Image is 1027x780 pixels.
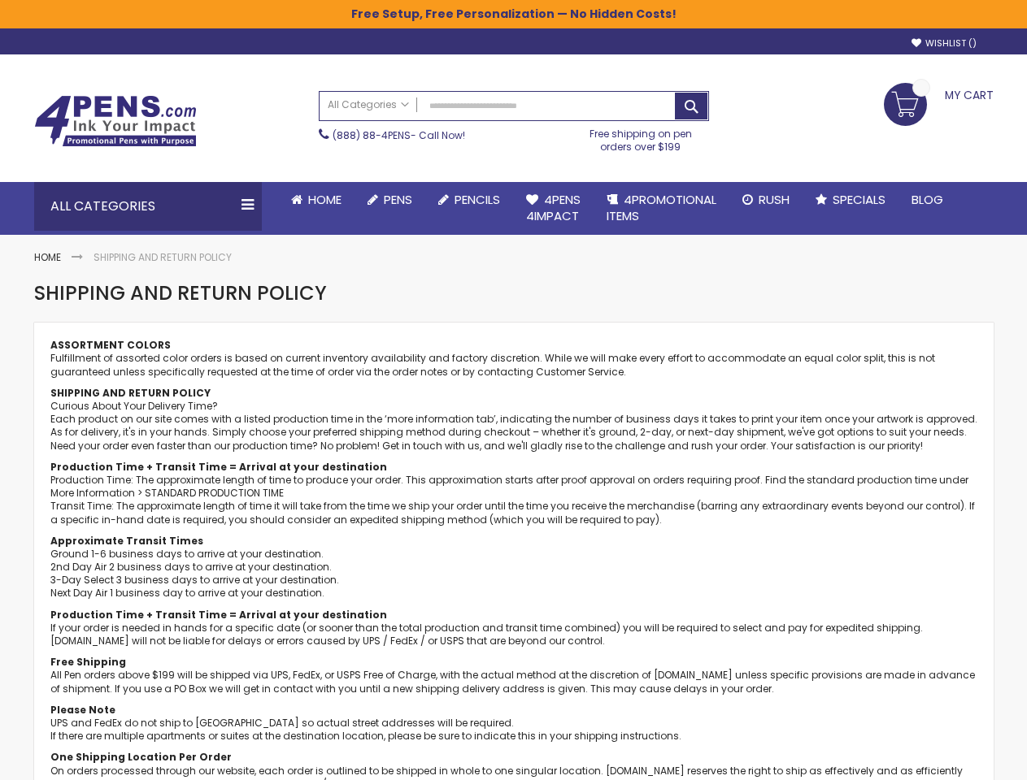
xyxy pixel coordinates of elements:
[50,534,203,548] b: Approximate Transit Times
[833,191,886,208] span: Specials
[50,655,126,669] b: Free Shipping
[34,250,61,264] a: Home
[759,191,790,208] span: Rush
[526,191,581,224] span: 4Pens 4impact
[308,191,342,208] span: Home
[912,191,943,208] span: Blog
[50,460,387,474] b: Production Time + Transit Time = Arrival at your destination
[50,400,977,453] p: Curious About Your Delivery Time? Each product on our site comes with a listed production time in...
[513,182,594,235] a: 4Pens4impact
[50,535,977,600] p: Ground 1-6 business days to arrive at your destination. 2nd Day Air 2 business days to arrive at ...
[34,182,262,231] div: All Categories
[50,703,115,717] b: Please Note
[50,656,977,695] p: All Pen orders above $199 will be shipped via UPS, FedEx, or USPS Free of Charge, with the actual...
[899,182,956,218] a: Blog
[594,182,729,235] a: 4PROMOTIONALITEMS
[50,352,977,378] p: Fulfillment of assorted color orders is based on current inventory availability and factory discr...
[34,95,197,147] img: 4Pens Custom Pens and Promotional Products
[50,609,977,648] p: If your order is needed in hands for a specific date (or sooner than the total production and tra...
[50,608,387,622] b: Production Time + Transit Time = Arrival at your destination
[455,191,500,208] span: Pencils
[94,250,232,264] strong: Shipping and Return Policy
[328,98,409,111] span: All Categories
[50,704,977,743] p: UPS and FedEx do not ship to [GEOGRAPHIC_DATA] so actual street addresses will be required. If th...
[333,128,465,142] span: - Call Now!
[803,182,899,218] a: Specials
[50,386,211,400] b: SHIPPING AND RETURN POLICY
[50,750,232,764] b: One Shipping Location Per Order
[34,279,327,306] span: Shipping and Return Policy
[355,182,425,218] a: Pens
[912,37,977,50] a: Wishlist
[278,182,355,218] a: Home
[50,461,977,526] p: Production Time: The approximate length of time to produce your order. This approximation starts ...
[607,191,716,224] span: 4PROMOTIONAL ITEMS
[729,182,803,218] a: Rush
[333,128,411,142] a: (888) 88-4PENS
[320,92,417,119] a: All Categories
[425,182,513,218] a: Pencils
[50,338,171,352] b: ASSORTMENT COLORS
[572,121,709,154] div: Free shipping on pen orders over $199
[384,191,412,208] span: Pens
